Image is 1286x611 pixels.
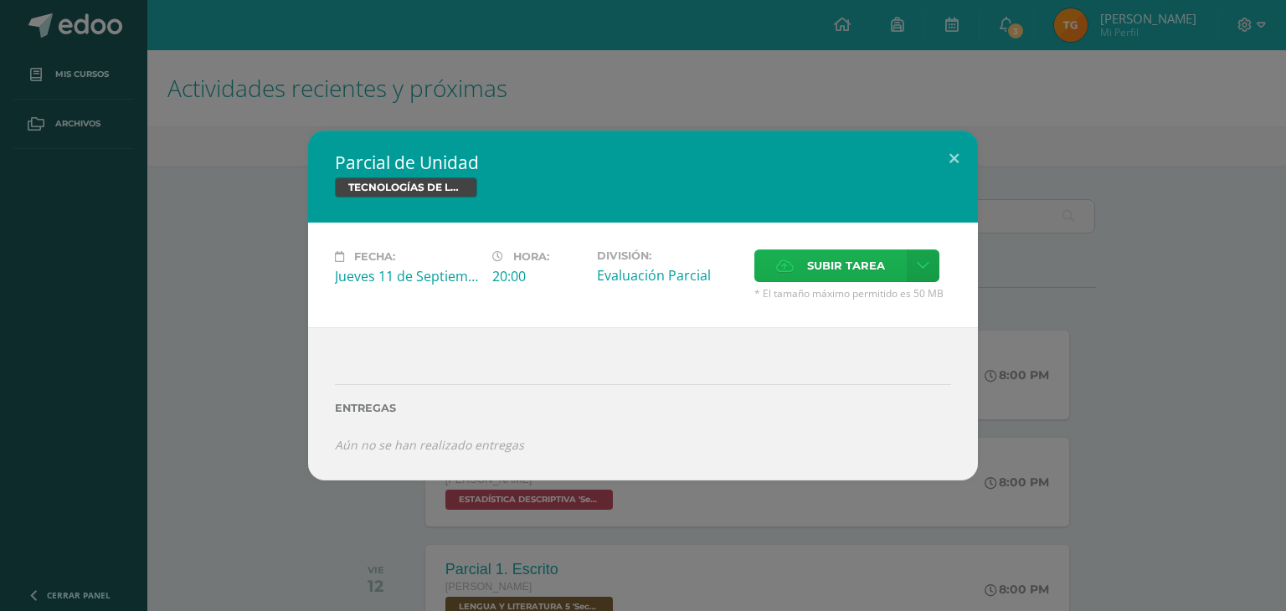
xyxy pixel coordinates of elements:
[335,151,951,174] h2: Parcial de Unidad
[513,250,549,263] span: Hora:
[754,286,951,300] span: * El tamaño máximo permitido es 50 MB
[335,177,477,198] span: TECNOLOGÍAS DE LA INFORMACIÓN Y LA COMUNICACIÓN 5
[597,266,741,285] div: Evaluación Parcial
[354,250,395,263] span: Fecha:
[492,267,584,285] div: 20:00
[335,402,951,414] label: Entregas
[930,131,978,187] button: Close (Esc)
[335,437,524,453] i: Aún no se han realizado entregas
[597,249,741,262] label: División:
[335,267,479,285] div: Jueves 11 de Septiembre
[807,250,885,281] span: Subir tarea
